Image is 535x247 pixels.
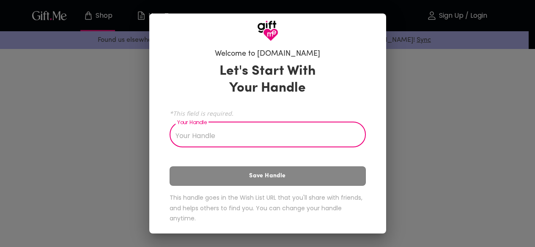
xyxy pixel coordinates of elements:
img: GiftMe Logo [257,20,278,41]
h6: Welcome to [DOMAIN_NAME] [215,49,320,59]
h6: This handle goes in the Wish List URL that you'll share with friends, and helps others to find yo... [170,193,366,224]
input: Your Handle [170,124,357,147]
span: *This field is required. [170,109,366,117]
h3: Let's Start With Your Handle [209,63,326,97]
